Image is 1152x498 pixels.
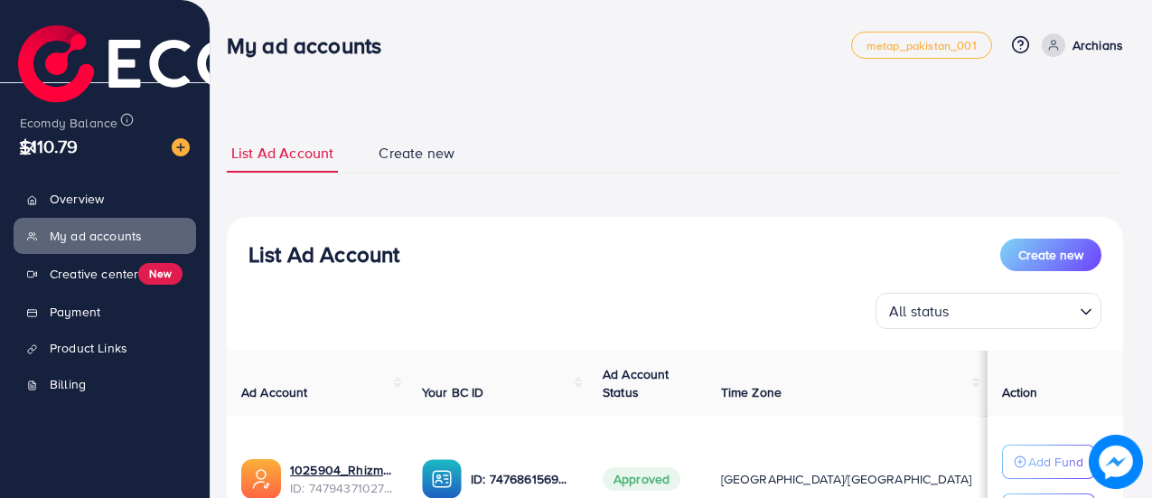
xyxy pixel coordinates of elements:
a: 1025904_Rhizmall Archbeat_1741442161001 [290,461,393,479]
span: Product Links [50,339,127,357]
span: [GEOGRAPHIC_DATA]/[GEOGRAPHIC_DATA] [721,470,972,488]
a: metap_pakistan_001 [851,32,992,59]
a: Creative centerNew [14,254,196,294]
a: My ad accounts [14,218,196,254]
a: Overview [14,181,196,217]
img: menu [18,139,36,157]
div: <span class='underline'>1025904_Rhizmall Archbeat_1741442161001</span></br>7479437102770323473 [290,461,393,498]
input: Search for option [955,295,1072,324]
span: Time Zone [721,383,782,401]
span: Your BC ID [422,383,484,401]
span: Creative center [50,265,138,283]
span: Approved [603,467,680,491]
button: Add Fund [1002,445,1095,479]
h3: My ad accounts [227,33,396,59]
a: Product Links [14,330,196,366]
span: Action [1002,383,1038,401]
span: All status [885,298,953,324]
a: Archians [1035,33,1123,57]
span: Ad Account Status [603,365,670,401]
span: Overview [50,190,104,208]
p: ID: 7476861569385742352 [471,468,574,490]
img: image [1089,435,1143,489]
span: Billing [50,375,86,393]
a: Billing [14,366,196,402]
span: New [138,263,182,285]
span: Create new [1018,246,1083,264]
img: image [172,138,190,156]
span: ID: 7479437102770323473 [290,479,393,497]
span: My ad accounts [50,227,142,245]
h3: List Ad Account [248,241,399,268]
div: Search for option [876,293,1101,329]
span: Payment [50,303,100,321]
a: Payment [14,294,196,330]
span: List Ad Account [231,143,333,164]
p: Archians [1072,34,1123,56]
span: Ad Account [241,383,308,401]
span: Create new [379,143,454,164]
span: metap_pakistan_001 [866,40,977,52]
img: logo [18,25,414,117]
button: Create new [1000,239,1101,271]
p: Add Fund [1028,451,1083,473]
